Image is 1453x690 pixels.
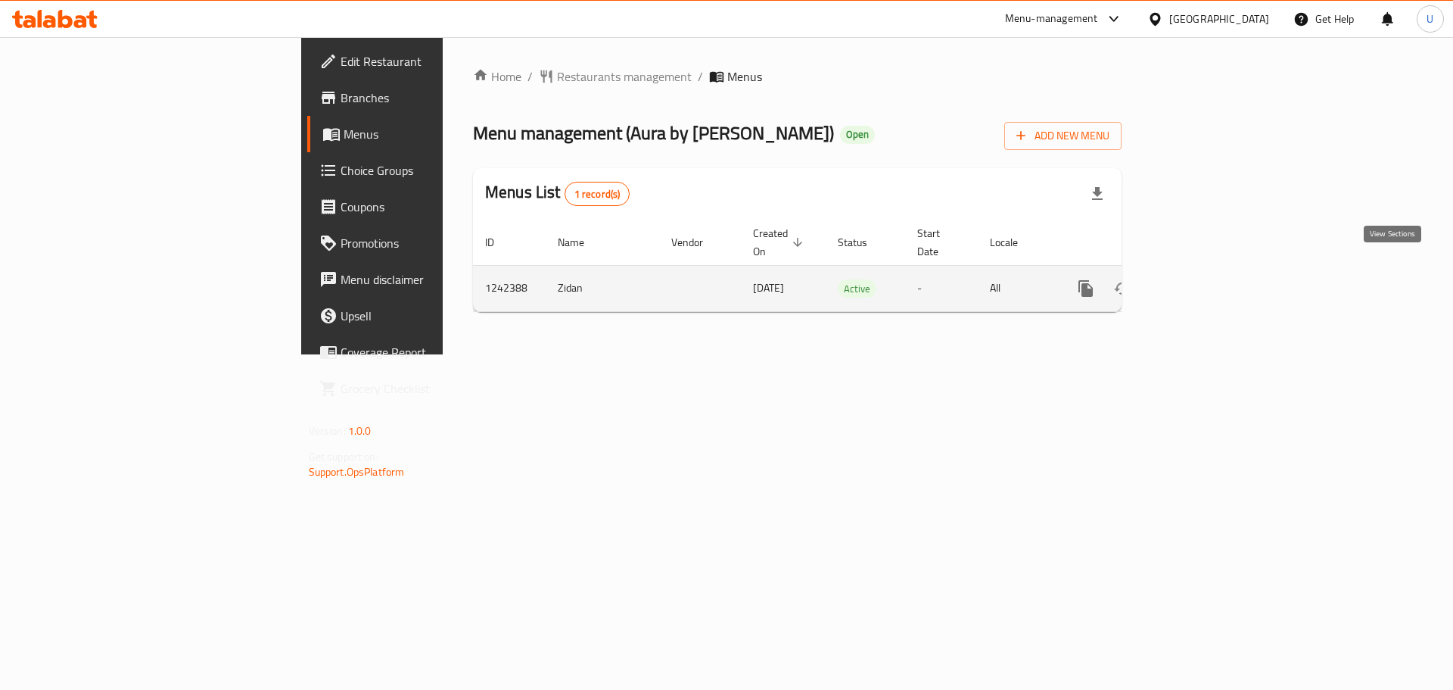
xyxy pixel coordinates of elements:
[698,67,703,86] li: /
[307,189,544,225] a: Coupons
[838,279,876,298] div: Active
[341,52,532,70] span: Edit Restaurant
[753,278,784,298] span: [DATE]
[1169,11,1269,27] div: [GEOGRAPHIC_DATA]
[539,67,692,86] a: Restaurants management
[727,67,762,86] span: Menus
[307,261,544,298] a: Menu disclaimer
[307,80,544,116] a: Branches
[838,280,876,298] span: Active
[307,43,544,80] a: Edit Restaurant
[990,233,1038,251] span: Locale
[309,421,346,441] span: Version:
[1004,122,1122,150] button: Add New Menu
[473,116,834,150] span: Menu management ( Aura by [PERSON_NAME] )
[558,233,604,251] span: Name
[1079,176,1115,212] div: Export file
[917,224,960,261] span: Start Date
[341,270,532,289] span: Menu disclaimer
[307,116,544,152] a: Menus
[307,152,544,189] a: Choice Groups
[565,187,630,201] span: 1 record(s)
[309,462,405,482] a: Support.OpsPlatform
[557,67,692,86] span: Restaurants management
[1005,10,1098,28] div: Menu-management
[473,67,1122,86] nav: breadcrumb
[348,421,372,441] span: 1.0.0
[1427,11,1433,27] span: U
[753,224,807,261] span: Created On
[485,233,514,251] span: ID
[840,128,875,141] span: Open
[1104,270,1140,307] button: Change Status
[546,265,659,311] td: Zidan
[1056,220,1225,266] th: Actions
[473,220,1225,312] table: enhanced table
[1068,270,1104,307] button: more
[307,334,544,370] a: Coverage Report
[341,234,532,252] span: Promotions
[565,182,630,206] div: Total records count
[341,307,532,325] span: Upsell
[485,181,630,206] h2: Menus List
[978,265,1056,311] td: All
[341,379,532,398] span: Grocery Checklist
[838,233,887,251] span: Status
[671,233,723,251] span: Vendor
[307,225,544,261] a: Promotions
[344,125,532,143] span: Menus
[905,265,978,311] td: -
[341,89,532,107] span: Branches
[341,161,532,180] span: Choice Groups
[309,447,378,467] span: Get support on:
[840,126,875,144] div: Open
[1016,126,1109,145] span: Add New Menu
[307,298,544,334] a: Upsell
[341,343,532,361] span: Coverage Report
[341,198,532,216] span: Coupons
[307,370,544,407] a: Grocery Checklist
